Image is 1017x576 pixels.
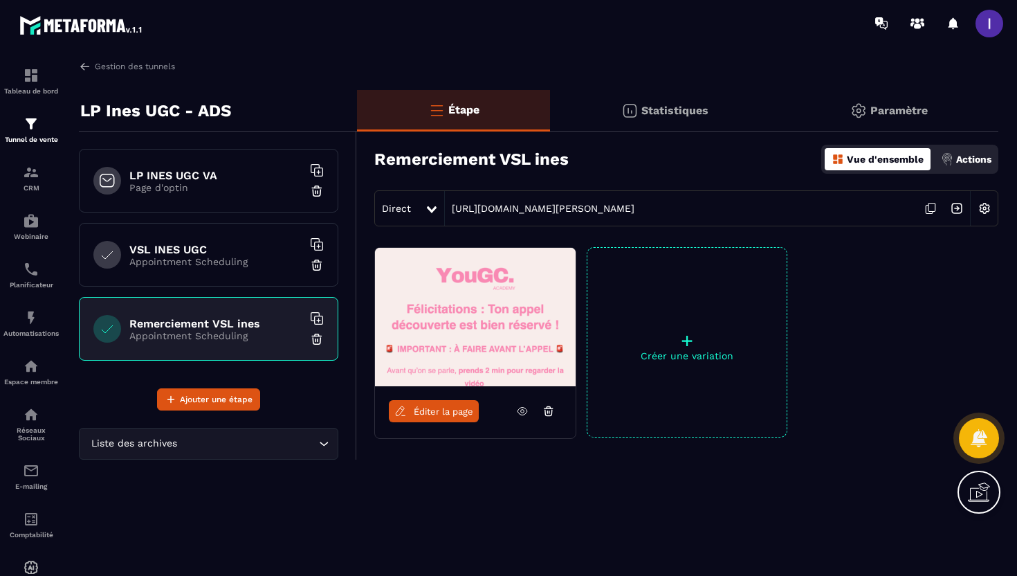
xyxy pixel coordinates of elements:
[23,116,39,132] img: formation
[23,559,39,576] img: automations
[870,104,928,117] p: Paramètre
[3,281,59,289] p: Planificateur
[180,393,253,406] span: Ajouter une étape
[3,531,59,539] p: Comptabilité
[3,452,59,501] a: emailemailE-mailing
[3,330,59,337] p: Automatisations
[310,184,324,198] img: trash
[23,213,39,229] img: automations
[389,400,479,422] a: Éditer la page
[956,154,991,165] p: Actions
[374,150,569,169] h3: Remerciement VSL ines
[850,102,867,119] img: setting-gr.5f69749f.svg
[3,184,59,192] p: CRM
[3,87,59,95] p: Tableau de bord
[80,97,231,125] p: LP Ines UGC - ADS
[129,330,302,341] p: Appointment Scheduling
[3,378,59,386] p: Espace membre
[3,57,59,105] a: formationformationTableau de bord
[310,332,324,346] img: trash
[621,102,638,119] img: stats.20deebd0.svg
[3,483,59,490] p: E-mailing
[129,169,302,182] h6: LP INES UGC VA
[3,136,59,143] p: Tunnel de vente
[382,203,411,214] span: Direct
[129,243,302,256] h6: VSL INES UGC
[832,153,844,165] img: dashboard-orange.40269519.svg
[941,153,953,165] img: actions.d6e523a2.png
[587,331,787,350] p: +
[79,60,175,73] a: Gestion des tunnels
[3,251,59,299] a: schedulerschedulerPlanificateur
[23,164,39,181] img: formation
[448,103,479,116] p: Étape
[157,388,260,411] button: Ajouter une étape
[79,60,91,73] img: arrow
[310,258,324,272] img: trash
[3,202,59,251] a: automationsautomationsWebinaire
[180,436,315,451] input: Search for option
[3,105,59,154] a: formationformationTunnel de vente
[375,248,576,386] img: image
[3,348,59,396] a: automationsautomationsEspace membre
[944,195,970,222] img: arrow-next.bcc2205e.svg
[23,67,39,84] img: formation
[23,462,39,479] img: email
[23,358,39,375] img: automations
[445,203,634,214] a: [URL][DOMAIN_NAME][PERSON_NAME]
[23,309,39,326] img: automations
[23,406,39,423] img: social-network
[847,154,924,165] p: Vue d'ensemble
[88,436,180,451] span: Liste des archives
[3,501,59,549] a: accountantaccountantComptabilité
[23,261,39,278] img: scheduler
[129,256,302,267] p: Appointment Scheduling
[3,426,59,442] p: Réseaux Sociaux
[19,12,144,37] img: logo
[587,350,787,361] p: Créer une variation
[3,233,59,240] p: Webinaire
[129,182,302,193] p: Page d'optin
[428,102,445,118] img: bars-o.4a397970.svg
[414,406,473,417] span: Éditer la page
[3,154,59,202] a: formationformationCRM
[641,104,708,117] p: Statistiques
[79,428,338,460] div: Search for option
[3,396,59,452] a: social-networksocial-networkRéseaux Sociaux
[971,195,998,222] img: setting-w.858f3a88.svg
[129,317,302,330] h6: Remerciement VSL ines
[3,299,59,348] a: automationsautomationsAutomatisations
[23,511,39,528] img: accountant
